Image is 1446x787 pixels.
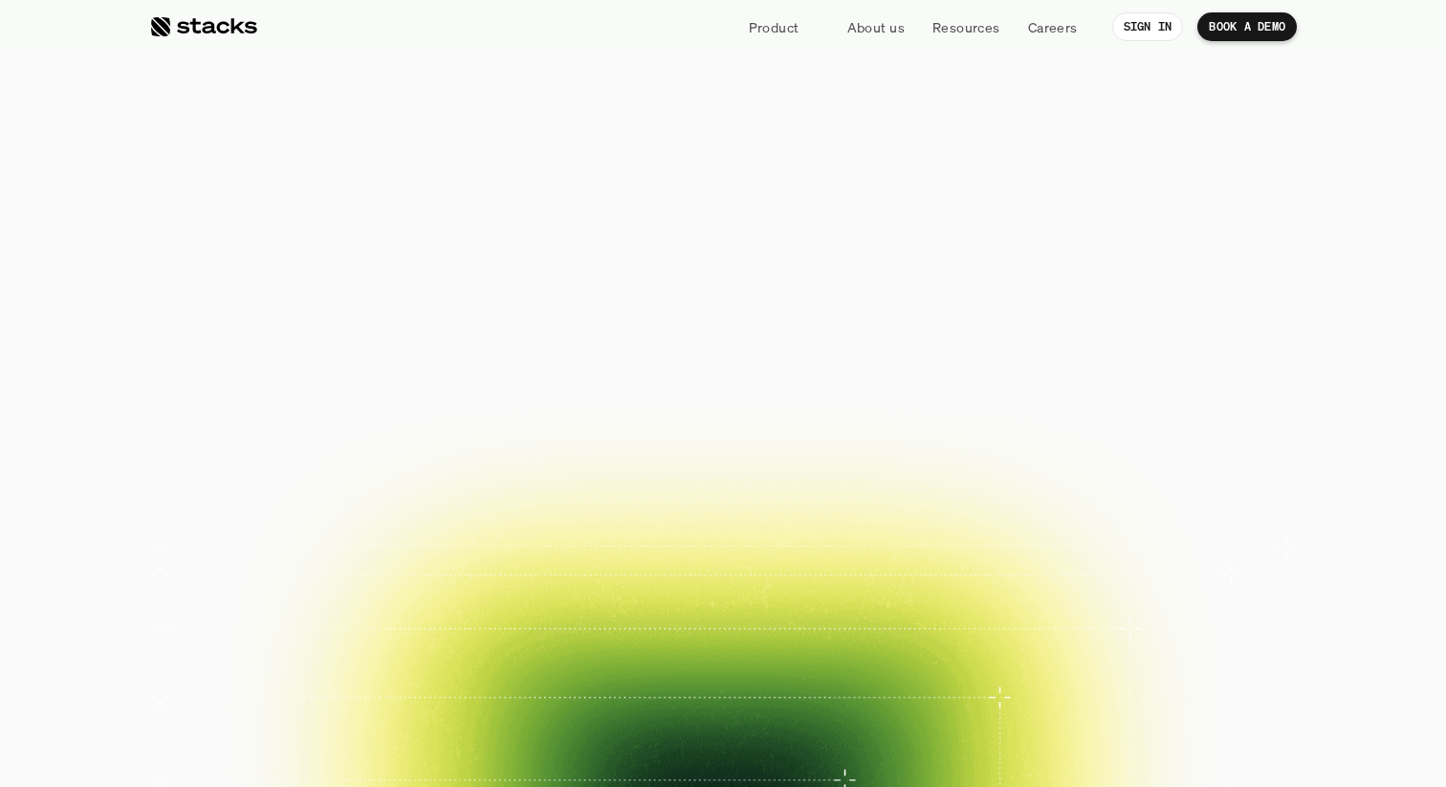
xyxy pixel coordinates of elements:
p: BOOK A DEMO [565,416,668,442]
p: About us [847,17,905,37]
p: Product [749,17,800,37]
p: Close your books faster, smarter, and risk-free with Stacks, the AI tool for accounting teams. [496,327,951,383]
span: financial [538,142,852,224]
a: EXPLORE PRODUCT [709,406,913,452]
p: SIGN IN [1124,20,1172,33]
a: BOOK A DEMO [533,406,699,452]
span: close. [867,142,1067,224]
a: About us [836,10,916,44]
p: Careers [1028,17,1078,37]
a: BOOK A DEMO [1197,12,1297,41]
span: Reimagined. [496,224,950,306]
a: Resources [921,10,1012,44]
p: Resources [932,17,1000,37]
a: Careers [1017,10,1089,44]
p: EXPLORE PRODUCT [740,416,881,442]
p: BOOK A DEMO [1209,20,1285,33]
a: SIGN IN [1112,12,1184,41]
span: The [379,142,523,224]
